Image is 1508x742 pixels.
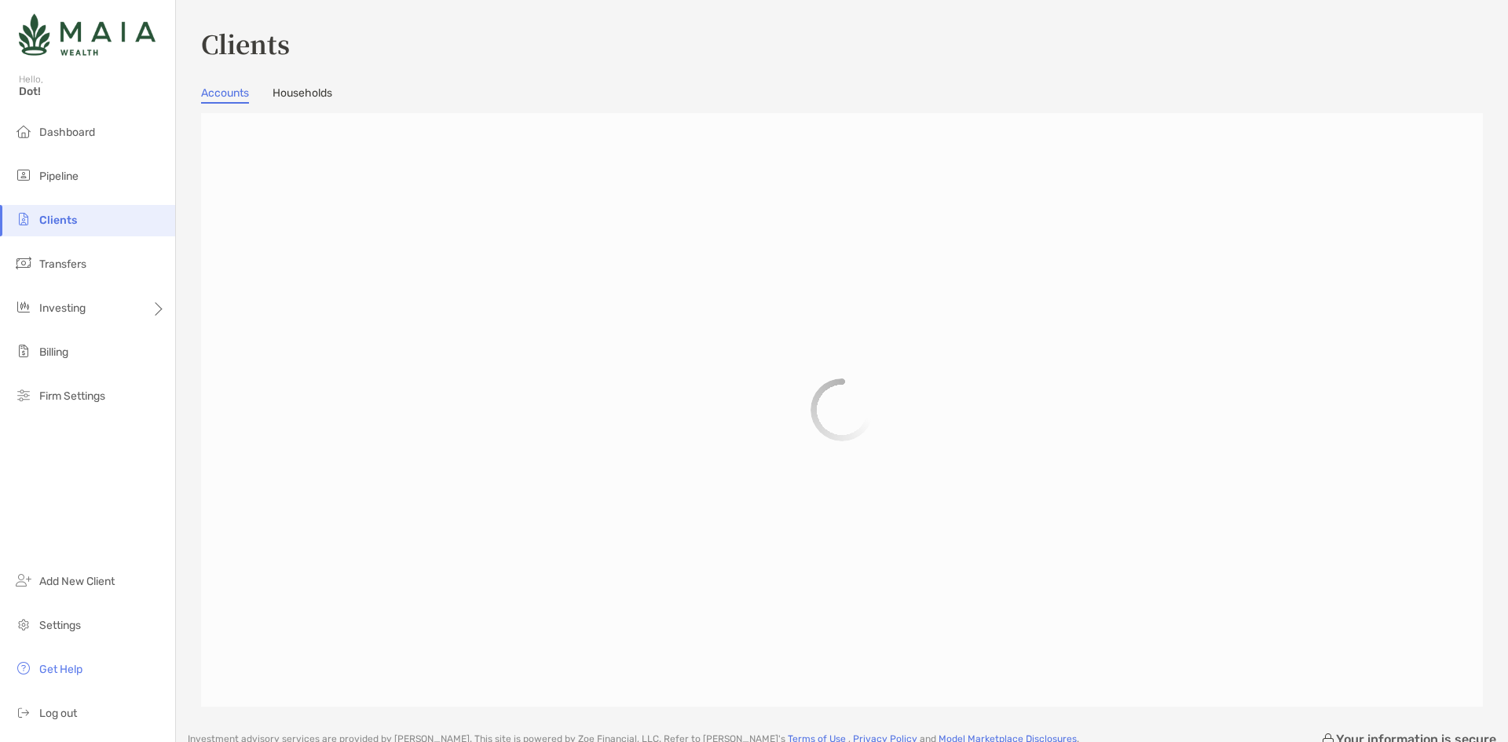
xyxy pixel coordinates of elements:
span: Add New Client [39,575,115,588]
img: investing icon [14,298,33,316]
span: Firm Settings [39,389,105,403]
img: clients icon [14,210,33,228]
a: Accounts [201,86,249,104]
span: Investing [39,302,86,315]
img: dashboard icon [14,122,33,141]
span: Dashboard [39,126,95,139]
a: Households [273,86,332,104]
span: Get Help [39,663,82,676]
img: logout icon [14,703,33,722]
img: pipeline icon [14,166,33,185]
span: Settings [39,619,81,632]
img: billing icon [14,342,33,360]
img: settings icon [14,615,33,634]
span: Log out [39,707,77,720]
h3: Clients [201,25,1483,61]
img: firm-settings icon [14,386,33,404]
img: Zoe Logo [19,6,156,63]
span: Dot! [19,85,166,98]
span: Transfers [39,258,86,271]
span: Billing [39,345,68,359]
img: add_new_client icon [14,571,33,590]
img: get-help icon [14,659,33,678]
img: transfers icon [14,254,33,272]
span: Pipeline [39,170,79,183]
span: Clients [39,214,77,227]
